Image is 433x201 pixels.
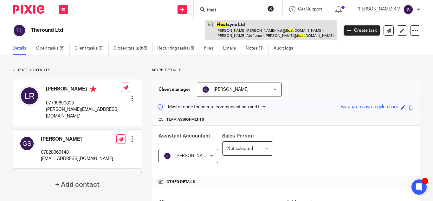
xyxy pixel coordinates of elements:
[344,25,380,36] a: Create task
[13,68,142,73] p: Client contacts
[152,68,420,73] p: More details
[403,4,413,15] img: svg%3E
[298,7,322,11] span: Get Support
[227,146,253,151] span: Not selected
[113,42,152,55] a: Closed tasks (66)
[204,42,218,55] a: Files
[202,86,210,93] img: svg%3E
[36,42,70,55] a: Open tasks (6)
[164,152,171,160] img: svg%3E
[19,136,35,151] img: svg%3E
[46,86,121,94] h4: [PERSON_NAME]
[46,100,121,106] p: 07799690803
[341,104,398,111] div: wind-up-mauve-argyle-shark
[41,149,113,156] p: 07828069148
[13,42,31,55] a: Details
[13,5,44,14] img: Pixie
[157,42,199,55] a: Recurring tasks (6)
[46,106,121,119] p: [PERSON_NAME][EMAIL_ADDRESS][DOMAIN_NAME]
[222,133,254,138] span: Sales Person
[166,117,204,122] span: Team assignments
[358,6,400,12] p: [PERSON_NAME] K V
[41,156,113,162] p: [EMAIL_ADDRESS][DOMAIN_NAME]
[55,180,100,190] h4: + Add contact
[41,136,113,143] h4: [PERSON_NAME]
[175,154,218,158] span: [PERSON_NAME] K V
[157,104,266,110] p: Master code for secure communications and files
[13,24,26,37] img: svg%3E
[19,86,40,106] img: svg%3E
[223,42,241,55] a: Emails
[206,8,263,13] input: Search
[31,27,274,34] h2: Theround Ltd
[166,179,195,184] span: Other details
[158,133,210,138] span: Assistant Accountant
[274,42,298,55] a: Audit logs
[90,86,96,92] i: Primary
[214,87,249,92] span: [PERSON_NAME]
[74,42,109,55] a: Client tasks (0)
[422,178,428,184] div: 1
[246,42,269,55] a: Notes (1)
[268,5,274,12] button: Clear
[158,86,191,93] h3: Client manager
